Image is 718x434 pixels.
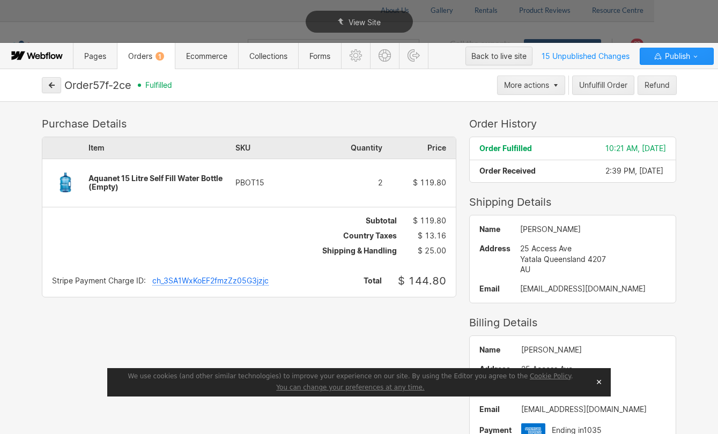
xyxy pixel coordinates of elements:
div: 25 Access Ave [520,243,667,254]
div: ch_3SA1WxKoEF2fmzZz05G3jzjc [152,276,269,286]
span: Subtotal [366,216,397,225]
div: [PERSON_NAME] [521,346,667,354]
button: Back to live site [465,47,532,65]
span: Collections [249,51,287,61]
div: Item [88,137,235,159]
span: Shipping & Handling [322,246,397,255]
span: $ 119.80 [413,178,446,187]
div: Purchase Details [42,117,456,130]
span: View Site [349,18,381,27]
div: [EMAIL_ADDRESS][DOMAIN_NAME] [521,405,667,414]
button: Publish [640,48,714,65]
div: 2 [309,178,382,187]
button: Close [591,374,606,390]
span: Order Fulfilled [479,144,532,153]
button: Unfulfill Order [572,76,634,95]
span: Email [479,405,512,414]
span: Aquanet 15 Litre Self Fill Water Bottle (Empty) [88,174,223,191]
span: Name [479,346,512,354]
span: Email [479,285,510,293]
span: Ecommerce [186,51,227,61]
span: Address [479,243,510,254]
span: $ 144.80 [398,274,446,287]
span: $ 13.16 [418,231,446,240]
span: Order Received [479,166,536,175]
div: [PERSON_NAME] [520,225,667,234]
div: Quantity [309,137,382,159]
span: Forms [309,51,330,61]
div: Refund [645,81,670,89]
div: Order History [469,117,677,130]
button: More actions [497,76,565,95]
div: Back to live site [471,48,527,64]
span: 10:21 AM, [DATE] [605,144,666,153]
span: Country Taxes [343,231,397,240]
div: 1 [156,52,164,61]
div: Yatala Queensland 4207 [520,254,667,265]
button: Refund [638,76,677,95]
span: Total [364,276,382,285]
span: Publish [663,48,690,64]
span: 15 Unpublished Changes [537,48,634,64]
div: PBOT15 [235,178,309,187]
div: More actions [504,81,549,89]
div: 25 Access Ave [521,364,667,375]
img: Aquanet 15 Litre Self Fill Water Bottle (Empty) [42,160,88,206]
span: Orders [128,51,164,61]
span: 2:39 PM, [DATE] [605,166,663,175]
span: We use cookies (and other similar technologies) to improve your experience on our site. By using ... [128,372,573,380]
div: Order 57f-2ce [64,79,131,92]
span: $ 119.80 [413,216,446,225]
span: fulfilled [145,81,172,89]
div: Price [382,137,456,159]
span: Name [479,225,510,234]
div: Shipping Details [469,196,677,208]
div: Stripe Payment Charge ID: [52,276,146,286]
span: Pages [84,51,106,61]
div: SKU [235,137,309,159]
button: You can change your preferences at any time. [276,384,424,392]
div: [EMAIL_ADDRESS][DOMAIN_NAME] [520,285,667,293]
div: AU [520,264,667,275]
div: Billing Details [469,316,677,329]
span: Address [479,364,512,375]
a: Cookie Policy [530,372,571,380]
div: Unfulfill Order [579,81,627,89]
span: $ 25.00 [418,246,446,255]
